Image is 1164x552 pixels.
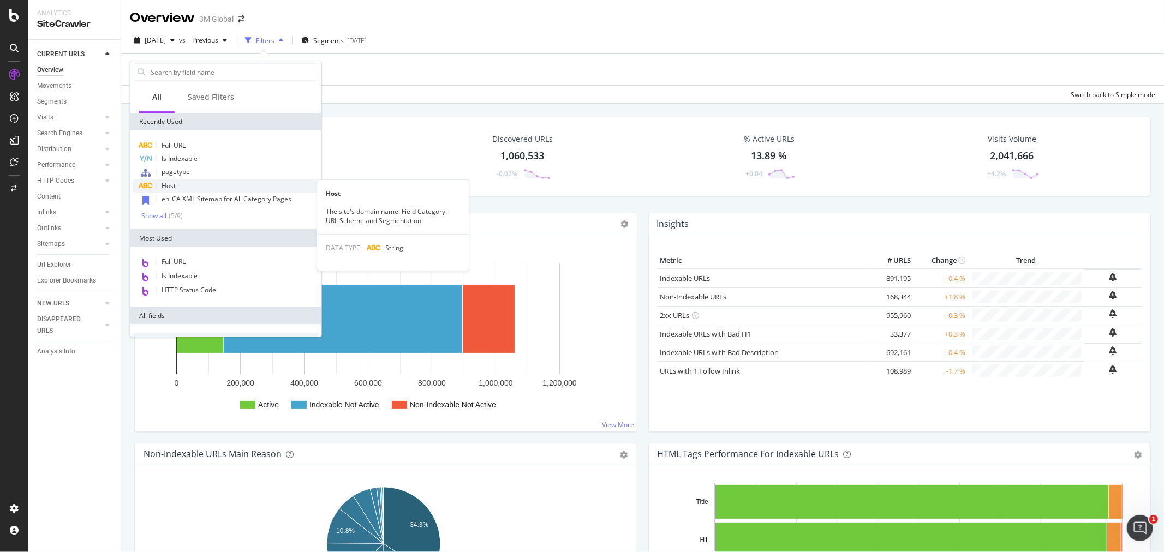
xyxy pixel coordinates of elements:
[870,343,914,362] td: 692,161
[660,273,711,283] a: Indexable URLs
[37,128,82,139] div: Search Engines
[37,238,102,250] a: Sitemaps
[1109,328,1117,337] div: bell-plus
[497,169,518,178] div: -0.02%
[37,346,113,357] a: Analysis Info
[133,333,319,350] div: URLs
[37,64,63,76] div: Overview
[621,220,629,228] i: Options
[354,379,382,387] text: 600,000
[1066,86,1155,103] button: Switch back to Simple mode
[968,253,1084,269] th: Trend
[914,253,968,269] th: Change
[1149,515,1158,524] span: 1
[37,49,85,60] div: CURRENT URLS
[37,191,61,202] div: Content
[37,314,92,337] div: DISAPPEARED URLS
[914,362,968,380] td: -1.7 %
[37,80,113,92] a: Movements
[1109,346,1117,355] div: bell-plus
[37,112,102,123] a: Visits
[141,212,166,220] div: Show all
[144,253,623,423] svg: A chart.
[199,14,234,25] div: 3M Global
[1071,90,1155,99] div: Switch back to Simple mode
[188,92,234,103] div: Saved Filters
[745,169,762,178] div: +0.04
[162,167,190,176] span: pagetype
[317,189,469,198] div: Host
[870,269,914,287] td: 891,195
[166,211,183,220] div: ( 5 / 9 )
[317,207,469,225] div: The site's domain name. Field Category: URL Scheme and Segmentation
[37,96,67,107] div: Segments
[37,223,102,234] a: Outlinks
[658,448,839,459] div: HTML Tags Performance for Indexable URLs
[1134,451,1142,459] div: gear
[744,134,795,145] div: % Active URLs
[130,307,321,324] div: All fields
[37,207,56,218] div: Inlinks
[37,159,75,171] div: Performance
[238,15,244,23] div: arrow-right-arrow-left
[162,271,198,280] span: Is Indexable
[914,269,968,287] td: -0.4 %
[145,35,166,45] span: 2025 Aug. 3rd
[37,223,61,234] div: Outlinks
[700,536,708,544] text: H1
[37,80,71,92] div: Movements
[385,243,403,253] span: String
[620,451,628,459] div: gear
[37,275,96,286] div: Explorer Bookmarks
[501,149,545,163] div: 1,060,533
[658,253,870,269] th: Metric
[290,379,318,387] text: 400,000
[297,32,371,49] button: Segments[DATE]
[258,400,279,409] text: Active
[37,207,102,218] a: Inlinks
[150,64,319,80] input: Search by field name
[988,169,1006,178] div: +4.2%
[37,259,113,271] a: Url Explorer
[37,238,65,250] div: Sitemaps
[870,362,914,380] td: 108,989
[37,298,69,309] div: NEW URLS
[660,347,779,357] a: Indexable URLs with Bad Description
[37,49,102,60] a: CURRENT URLS
[37,9,112,18] div: Analytics
[660,366,741,376] a: URLs with 1 Follow Inlink
[152,92,162,103] div: All
[256,36,274,45] div: Filters
[914,343,968,362] td: -0.4 %
[660,329,751,339] a: Indexable URLs with Bad H1
[37,191,113,202] a: Content
[188,35,218,45] span: Previous
[602,420,635,429] a: View More
[313,36,344,45] span: Segments
[479,379,512,387] text: 1,000,000
[130,32,179,49] button: [DATE]
[37,259,71,271] div: Url Explorer
[492,134,553,145] div: Discovered URLs
[914,306,968,325] td: -0.3 %
[37,64,113,76] a: Overview
[144,448,282,459] div: Non-Indexable URLs Main Reason
[1109,365,1117,374] div: bell-plus
[309,400,379,409] text: Indexable Not Active
[37,112,53,123] div: Visits
[347,36,367,45] div: [DATE]
[162,194,291,203] span: en_CA XML Sitemap for All Category Pages
[1109,309,1117,318] div: bell-plus
[130,9,195,27] div: Overview
[162,154,198,163] span: Is Indexable
[188,32,231,49] button: Previous
[326,243,362,253] span: DATA TYPE:
[37,18,112,31] div: SiteCrawler
[241,32,288,49] button: Filters
[37,175,102,187] a: HTTP Codes
[660,310,690,320] a: 2xx URLs
[162,181,176,190] span: Host
[162,141,186,150] span: Full URL
[990,149,1034,163] div: 2,041,666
